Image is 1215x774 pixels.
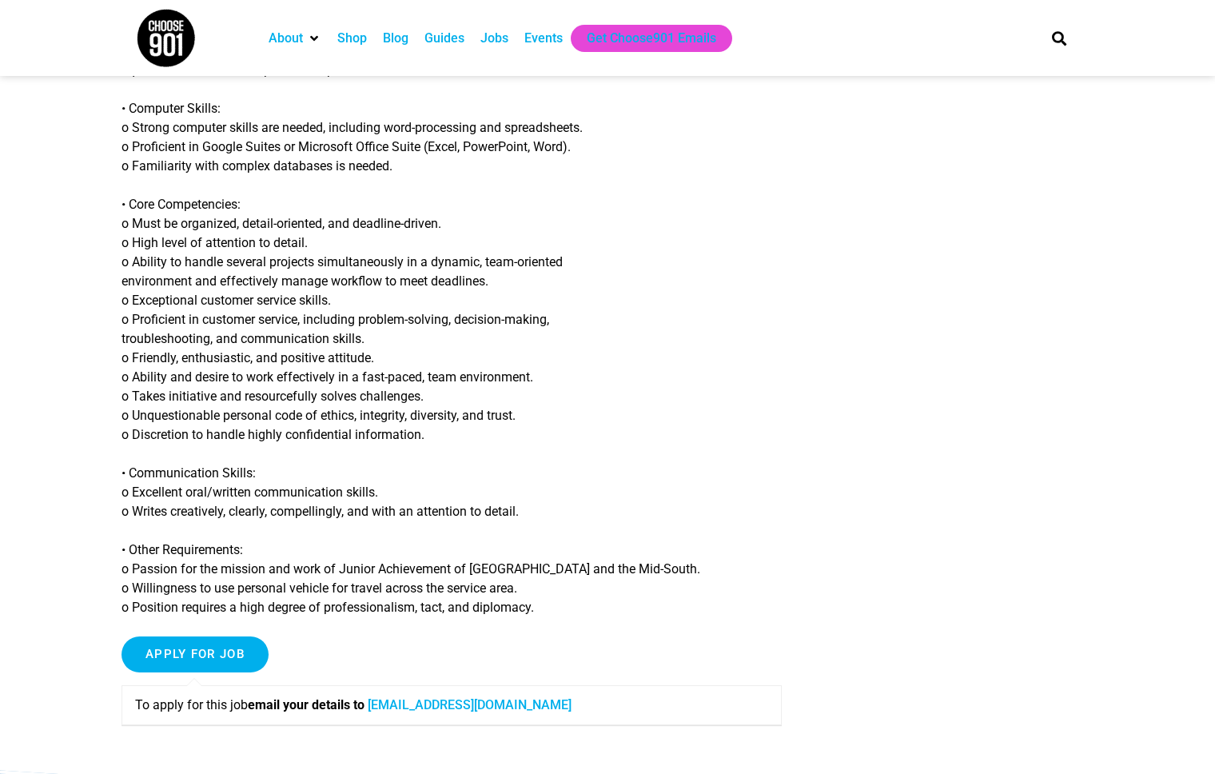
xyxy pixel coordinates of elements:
a: Events [524,29,563,48]
a: Guides [424,29,464,48]
p: • Computer Skills: o Strong computer skills are needed, including word-processing and spreadsheet... [121,99,782,176]
a: About [269,29,303,48]
a: [EMAIL_ADDRESS][DOMAIN_NAME] [368,697,572,712]
strong: email your details to [248,697,364,712]
a: Shop [337,29,367,48]
p: • Communication Skills: o Excellent oral/written communication skills. o Writes creatively, clear... [121,464,782,521]
a: Get Choose901 Emails [587,29,716,48]
a: Jobs [480,29,508,48]
div: Search [1046,25,1073,51]
p: To apply for this job [135,696,768,715]
nav: Main nav [261,25,1025,52]
a: Blog [383,29,408,48]
p: • Other Requirements: o Passion for the mission and work of Junior Achievement of [GEOGRAPHIC_DAT... [121,541,782,617]
input: Apply for job [121,636,269,672]
div: About [261,25,329,52]
p: • Core Competencies: o Must be organized, detail-oriented, and deadline-driven. o High level of a... [121,195,782,445]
